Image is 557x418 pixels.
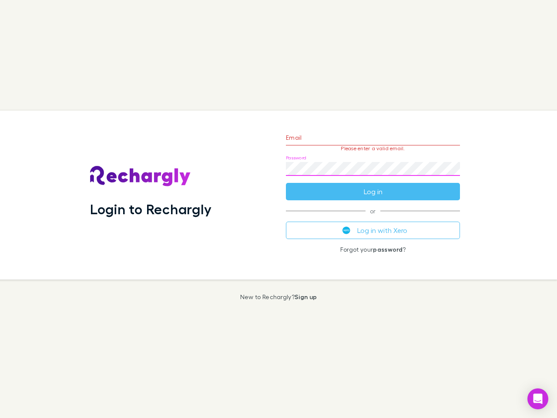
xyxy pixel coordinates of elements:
[286,222,460,239] button: Log in with Xero
[240,293,317,300] p: New to Rechargly?
[286,155,306,161] label: Password
[90,166,191,187] img: Rechargly's Logo
[286,183,460,200] button: Log in
[527,388,548,409] div: Open Intercom Messenger
[295,293,317,300] a: Sign up
[342,226,350,234] img: Xero's logo
[286,145,460,152] p: Please enter a valid email.
[90,201,211,217] h1: Login to Rechargly
[286,246,460,253] p: Forgot your ?
[373,246,403,253] a: password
